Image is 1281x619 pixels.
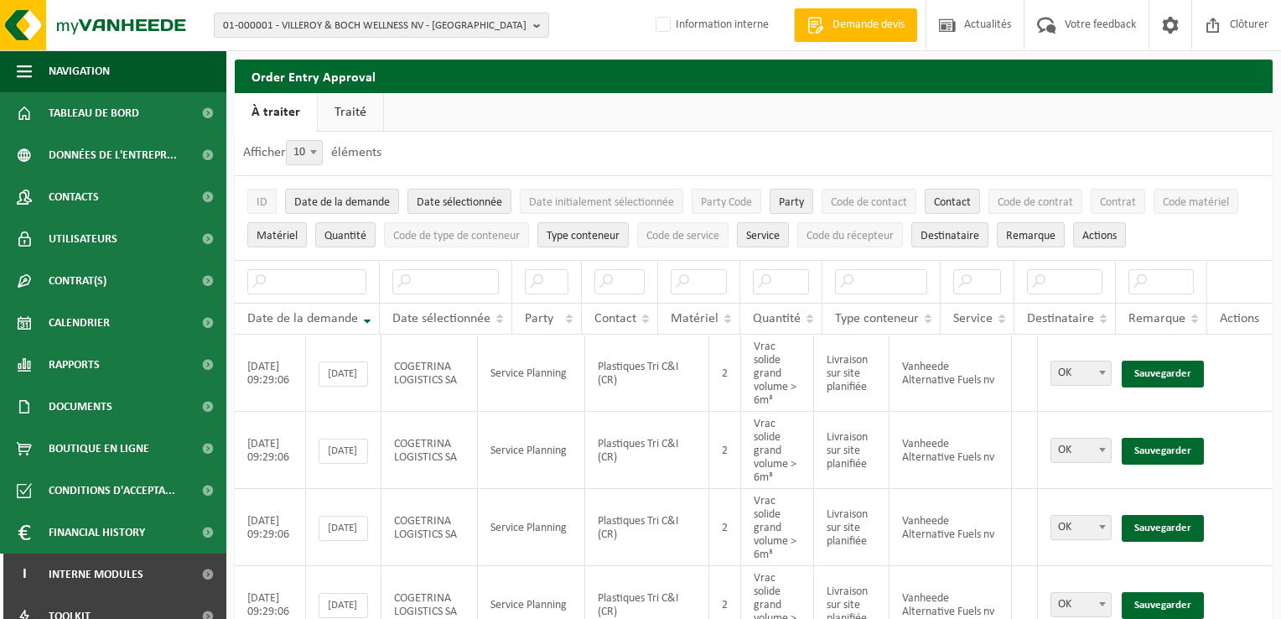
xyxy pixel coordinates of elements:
td: Service Planning [478,335,585,412]
span: Actions [1082,230,1117,242]
span: Financial History [49,512,145,554]
span: OK [1050,438,1112,463]
span: Contacts [49,176,99,218]
td: [DATE] 09:29:06 [235,489,306,566]
label: Information interne [652,13,769,38]
td: Vanheede Alternative Fuels nv [889,489,1012,566]
span: Code de type de conteneur [393,230,520,242]
span: Type conteneur [547,230,620,242]
span: Destinataire [1027,312,1094,325]
span: Code du récepteur [806,230,894,242]
span: OK [1051,516,1111,539]
td: Vanheede Alternative Fuels nv [889,412,1012,489]
button: ContratContrat: Activate to sort [1091,189,1145,214]
span: Contrat [1100,196,1136,209]
button: Date initialement sélectionnéeDate initialement sélectionnée: Activate to sort [520,189,683,214]
span: OK [1051,593,1111,616]
button: 01-000001 - VILLEROY & BOCH WELLNESS NV - [GEOGRAPHIC_DATA] [214,13,549,38]
span: Contact [594,312,636,325]
td: 2 [709,489,741,566]
span: OK [1050,592,1112,617]
span: Party [525,312,553,325]
a: Sauvegarder [1122,361,1204,388]
td: Vanheede Alternative Fuels nv [889,335,1012,412]
button: Actions [1073,222,1126,247]
td: [DATE] 09:29:06 [235,412,306,489]
span: Tableau de bord [49,92,139,134]
span: Boutique en ligne [49,428,149,470]
span: Date initialement sélectionnée [529,196,674,209]
button: Date sélectionnéeDate sélectionnée: Activate to sort [407,189,511,214]
span: OK [1050,361,1112,386]
span: Date sélectionnée [417,196,502,209]
span: 10 [286,140,323,165]
button: Code matérielCode matériel: Activate to sort [1154,189,1238,214]
td: Livraison sur site planifiée [814,489,889,566]
button: QuantitéQuantité: Activate to sort [315,222,376,247]
td: COGETRINA LOGISTICS SA [381,412,478,489]
span: Documents [49,386,112,428]
a: Demande devis [794,8,917,42]
span: Contrat(s) [49,260,106,302]
td: Plastiques Tri C&I (CR) [585,412,709,489]
span: Contact [934,196,971,209]
a: Sauvegarder [1122,592,1204,619]
td: Plastiques Tri C&I (CR) [585,335,709,412]
span: Date de la demande [294,196,390,209]
td: Livraison sur site planifiée [814,335,889,412]
span: OK [1051,362,1111,385]
span: Type conteneur [835,312,919,325]
a: Sauvegarder [1122,515,1204,542]
span: Service [746,230,780,242]
button: Code du récepteurCode du récepteur: Activate to sort [797,222,903,247]
td: Service Planning [478,489,585,566]
span: Matériel [257,230,298,242]
span: Code de service [646,230,719,242]
label: Afficher éléments [243,146,381,159]
td: Vrac solide grand volume > 6m³ [741,412,814,489]
button: IDID: Activate to sort [247,189,277,214]
button: Code de type de conteneurCode de type de conteneur: Activate to sort [384,222,529,247]
span: Code matériel [1163,196,1229,209]
td: Vrac solide grand volume > 6m³ [741,335,814,412]
span: Utilisateurs [49,218,117,260]
button: Type conteneurType conteneur: Activate to sort [537,222,629,247]
span: Navigation [49,50,110,92]
span: Matériel [671,312,718,325]
button: Code de contactCode de contact: Activate to sort [822,189,916,214]
span: Demande devis [828,17,909,34]
button: Party CodeParty Code: Activate to sort [692,189,761,214]
a: Traité [318,93,383,132]
span: Date de la demande [247,312,358,325]
span: Actions [1220,312,1259,325]
td: Service Planning [478,412,585,489]
button: RemarqueRemarque: Activate to sort [997,222,1065,247]
span: Date sélectionnée [392,312,490,325]
a: À traiter [235,93,317,132]
span: I [17,554,32,596]
span: Rapports [49,344,100,386]
span: Conditions d'accepta... [49,470,175,512]
button: MatérielMatériel: Activate to sort [247,222,307,247]
span: Party Code [701,196,752,209]
td: COGETRINA LOGISTICS SA [381,489,478,566]
button: Code de serviceCode de service: Activate to sort [637,222,729,247]
span: Remarque [1128,312,1185,325]
span: Quantité [324,230,366,242]
button: Code de contratCode de contrat: Activate to sort [988,189,1082,214]
td: Livraison sur site planifiée [814,412,889,489]
td: 2 [709,335,741,412]
span: Service [953,312,993,325]
span: OK [1050,515,1112,540]
span: Code de contact [831,196,907,209]
td: 2 [709,412,741,489]
td: COGETRINA LOGISTICS SA [381,335,478,412]
a: Sauvegarder [1122,438,1204,465]
span: Destinataire [921,230,979,242]
span: Calendrier [49,302,110,344]
td: Plastiques Tri C&I (CR) [585,489,709,566]
span: Données de l'entrepr... [49,134,177,176]
span: OK [1051,439,1111,462]
button: PartyParty: Activate to sort [770,189,813,214]
button: ContactContact: Activate to sort [925,189,980,214]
